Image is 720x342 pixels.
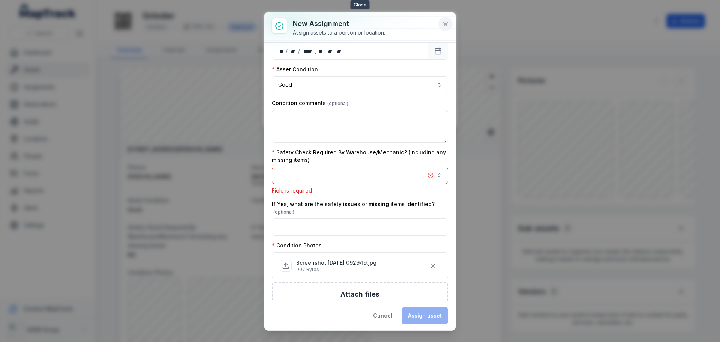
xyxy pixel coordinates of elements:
[335,47,343,55] div: am/pm,
[296,267,376,273] p: 907 Bytes
[315,47,317,55] div: ,
[301,47,315,55] div: year,
[298,47,301,55] div: /
[272,76,448,93] button: Good
[326,47,334,55] div: minute,
[428,42,448,60] button: Calendar
[272,242,322,249] label: Condition Photos
[272,200,448,215] label: If Yes, what are the safety issues or missing items identified?
[272,99,348,107] label: Condition comments
[293,29,385,36] div: Assign assets to a person or location.
[317,47,325,55] div: hour,
[278,47,286,55] div: day,
[272,149,448,164] label: Safety Check Required By Warehouse/Mechanic? (Including any missing items)
[293,18,385,29] h3: New assignment
[351,0,370,9] span: Close
[286,47,288,55] div: /
[367,307,399,324] button: Cancel
[296,259,376,267] p: Screenshot [DATE] 092949.jpg
[272,187,448,194] p: Field is required
[272,66,318,73] label: Asset Condition
[288,47,298,55] div: month,
[340,289,379,300] h3: Attach files
[324,47,326,55] div: :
